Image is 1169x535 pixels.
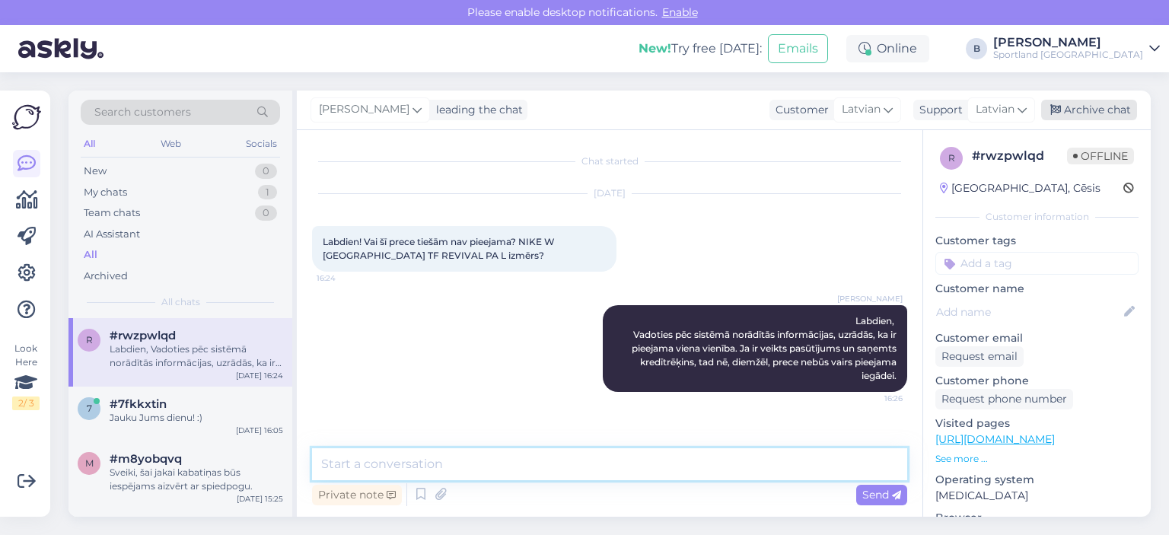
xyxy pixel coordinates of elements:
[913,102,963,118] div: Support
[84,227,140,242] div: AI Assistant
[12,396,40,410] div: 2 / 3
[110,466,283,493] div: Sveiki, šai jakai kabatiņas būs iespējams aizvērt ar spiedpogu.
[84,185,127,200] div: My chats
[940,180,1101,196] div: [GEOGRAPHIC_DATA], Cēsis
[312,154,907,168] div: Chat started
[110,329,176,342] span: #rwzpwlqd
[84,205,140,221] div: Team chats
[12,342,40,410] div: Look Here
[110,397,167,411] span: #7fkkxtin
[1067,148,1134,164] span: Offline
[161,295,200,309] span: All chats
[993,37,1160,61] a: [PERSON_NAME]Sportland [GEOGRAPHIC_DATA]
[768,34,828,63] button: Emails
[842,101,881,118] span: Latvian
[935,281,1139,297] p: Customer name
[935,330,1139,346] p: Customer email
[846,393,903,404] span: 16:26
[993,49,1143,61] div: Sportland [GEOGRAPHIC_DATA]
[935,252,1139,275] input: Add a tag
[976,101,1015,118] span: Latvian
[84,247,97,263] div: All
[935,389,1073,409] div: Request phone number
[935,432,1055,446] a: [URL][DOMAIN_NAME]
[236,370,283,381] div: [DATE] 16:24
[255,164,277,179] div: 0
[84,164,107,179] div: New
[317,272,374,284] span: 16:24
[935,210,1139,224] div: Customer information
[935,416,1139,432] p: Visited pages
[632,315,899,381] span: Labdien, Vadoties pēc sistēmā norādītās informācijas, uzrādās, ka ir pieejama viena vienība. Ja i...
[936,304,1121,320] input: Add name
[935,488,1139,504] p: [MEDICAL_DATA]
[966,38,987,59] div: B
[12,103,41,132] img: Askly Logo
[935,472,1139,488] p: Operating system
[769,102,829,118] div: Customer
[86,334,93,346] span: r
[110,411,283,425] div: Jauku Jums dienu! :)
[658,5,702,19] span: Enable
[110,452,182,466] span: #m8yobqvq
[935,510,1139,526] p: Browser
[258,185,277,200] div: 1
[1041,100,1137,120] div: Archive chat
[639,40,762,58] div: Try free [DATE]:
[837,293,903,304] span: [PERSON_NAME]
[243,134,280,154] div: Socials
[430,102,523,118] div: leading the chat
[935,346,1024,367] div: Request email
[81,134,98,154] div: All
[84,269,128,284] div: Archived
[237,493,283,505] div: [DATE] 15:25
[87,403,92,414] span: 7
[935,373,1139,389] p: Customer phone
[158,134,184,154] div: Web
[846,35,929,62] div: Online
[323,236,557,261] span: Labdien! Vai šī prece tiešām nav pieejama? NIKE W [GEOGRAPHIC_DATA] TF REVIVAL PA L izmērs?
[639,41,671,56] b: New!
[948,152,955,164] span: r
[85,457,94,469] span: m
[94,104,191,120] span: Search customers
[993,37,1143,49] div: [PERSON_NAME]
[319,101,409,118] span: [PERSON_NAME]
[312,485,402,505] div: Private note
[935,452,1139,466] p: See more ...
[935,233,1139,249] p: Customer tags
[110,342,283,370] div: Labdien, Vadoties pēc sistēmā norādītās informācijas, uzrādās, ka ir pieejama viena vienība. Ja i...
[255,205,277,221] div: 0
[972,147,1067,165] div: # rwzpwlqd
[312,186,907,200] div: [DATE]
[236,425,283,436] div: [DATE] 16:05
[862,488,901,502] span: Send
